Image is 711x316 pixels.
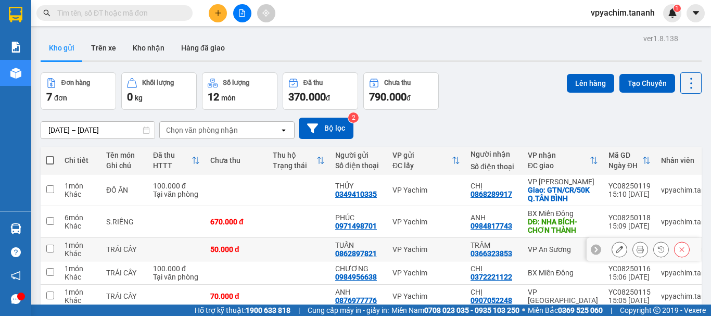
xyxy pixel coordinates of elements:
div: VP [PERSON_NAME] [528,178,598,186]
span: notification [11,271,21,281]
button: Hàng đã giao [173,35,233,60]
span: Miền Nam [391,305,519,316]
div: 100.000 đ [153,182,200,190]
span: vpyachim.tananh [582,6,663,19]
span: search [43,9,50,17]
div: Đơn hàng [61,79,90,86]
div: 1 món [65,182,96,190]
span: Hỗ trợ kỹ thuật: [195,305,290,316]
span: copyright [653,307,661,314]
div: CHỊ [471,288,517,296]
div: Chi tiết [65,156,96,165]
div: Khác [65,273,96,281]
span: đ [326,94,330,102]
div: 0862897821 [335,249,377,258]
div: 70.000 đ [210,292,262,300]
div: TRÁI CÂY [106,292,143,300]
strong: 0369 525 060 [558,306,603,314]
div: ver 1.8.138 [643,33,678,44]
div: Số điện thoại [335,161,382,170]
button: file-add [233,4,251,22]
div: 670.000 đ [210,218,262,226]
span: đ [407,94,411,102]
div: 0876977776 [335,296,377,305]
div: VP An Sương [528,245,598,254]
div: 6 món [65,213,96,222]
span: đơn [54,94,67,102]
div: Tên món [106,151,143,159]
th: Toggle SortBy [148,147,205,174]
div: Chưa thu [384,79,411,86]
span: | [611,305,612,316]
span: 370.000 [288,91,326,103]
sup: 1 [674,5,681,12]
span: Cung cấp máy in - giấy in: [308,305,389,316]
div: TRÁI CÂY [106,269,143,277]
button: Bộ lọc [299,118,353,139]
th: Toggle SortBy [523,147,603,174]
div: 0366323853 [471,249,512,258]
div: YC08250119 [608,182,651,190]
button: Khối lượng0kg [121,72,197,110]
div: VP Yachim [392,218,460,226]
input: Select a date range. [41,122,155,138]
div: Mã GD [608,151,642,159]
div: Người gửi [335,151,382,159]
div: ANH [335,288,382,296]
div: CHỊ [471,264,517,273]
div: Tại văn phòng [153,273,200,281]
div: VP [GEOGRAPHIC_DATA] [528,288,598,305]
span: 12 [208,91,219,103]
button: plus [209,4,227,22]
div: S.RIÊNG [106,218,143,226]
div: VP Yachim [392,245,460,254]
div: HTTT [153,161,192,170]
span: Miền Bắc [528,305,603,316]
div: Chưa thu [210,156,262,165]
div: Ghi chú [106,161,143,170]
div: Khác [65,190,96,198]
div: Giao: GTN/CR/50K Q.TÂN BÌNH [528,186,598,203]
button: Kho nhận [124,35,173,60]
span: 7 [46,91,52,103]
span: | [298,305,300,316]
div: Thu hộ [273,151,316,159]
span: question-circle [11,247,21,257]
div: 15:09 [DATE] [608,222,651,230]
span: file-add [238,9,246,17]
img: logo-vxr [9,7,22,22]
div: 1 món [65,288,96,296]
div: 0868289917 [471,190,512,198]
div: Ngày ĐH [608,161,642,170]
div: 0907052248 [471,296,512,305]
th: Toggle SortBy [387,147,465,174]
div: PHÚC [335,213,382,222]
div: 0372221122 [471,273,512,281]
div: ĐỒ ĂN [106,186,143,194]
div: YC08250115 [608,288,651,296]
button: Đã thu370.000đ [283,72,358,110]
span: message [11,294,21,304]
div: VP Yachim [392,292,460,300]
div: 15:10 [DATE] [608,190,651,198]
img: warehouse-icon [10,223,21,234]
span: plus [214,9,222,17]
div: Khác [65,222,96,230]
div: 0984817743 [471,222,512,230]
button: Lên hàng [567,74,614,93]
div: DĐ: NHA BÍCH-CHƠN THÀNH [528,218,598,234]
img: solution-icon [10,42,21,53]
div: Người nhận [471,150,517,158]
strong: 1900 633 818 [246,306,290,314]
div: 15:05 [DATE] [608,296,651,305]
div: CHƯƠNG [335,264,382,273]
button: Trên xe [83,35,124,60]
span: aim [262,9,270,17]
div: VP Yachim [392,269,460,277]
span: 790.000 [369,91,407,103]
div: 50.000 đ [210,245,262,254]
div: CHỊ [471,182,517,190]
div: BX Miền Đông [528,269,598,277]
div: 0349410335 [335,190,377,198]
div: Trạng thái [273,161,316,170]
